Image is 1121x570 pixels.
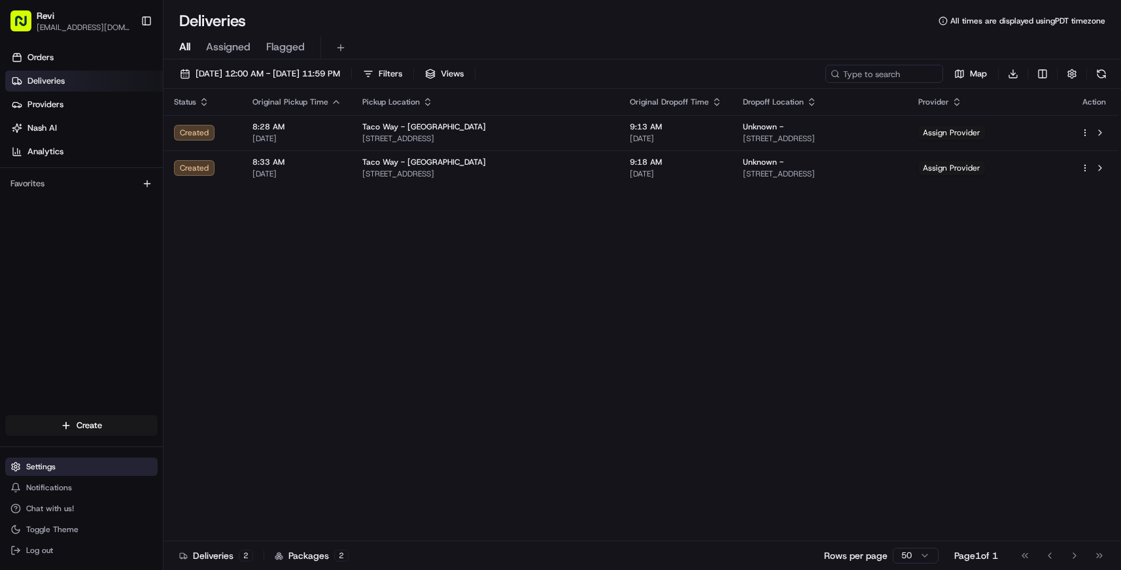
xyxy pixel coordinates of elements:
[252,122,341,132] span: 8:28 AM
[26,503,74,514] span: Chat with us!
[37,9,54,22] button: Revi
[26,461,56,472] span: Settings
[239,550,253,562] div: 2
[630,97,709,107] span: Original Dropoff Time
[252,97,328,107] span: Original Pickup Time
[362,157,486,167] span: Taco Way - [GEOGRAPHIC_DATA]
[266,39,305,55] span: Flagged
[5,520,158,539] button: Toggle Theme
[743,122,784,132] span: Unknown -
[5,541,158,560] button: Log out
[252,169,341,179] span: [DATE]
[5,173,158,194] div: Favorites
[44,138,165,148] div: We're available if you need us!
[630,169,722,179] span: [DATE]
[918,97,949,107] span: Provider
[27,122,57,134] span: Nash AI
[5,499,158,518] button: Chat with us!
[275,549,349,562] div: Packages
[27,146,63,158] span: Analytics
[1092,65,1111,83] button: Refresh
[630,133,722,144] span: [DATE]
[918,126,985,140] span: Assign Provider
[743,157,784,167] span: Unknown -
[26,482,72,493] span: Notifications
[362,122,486,132] span: Taco Way - [GEOGRAPHIC_DATA]
[77,420,102,431] span: Create
[441,68,464,80] span: Views
[954,549,998,562] div: Page 1 of 1
[105,184,215,208] a: 💻API Documentation
[5,458,158,476] button: Settings
[948,65,993,83] button: Map
[918,161,985,175] span: Assign Provider
[379,68,402,80] span: Filters
[26,545,53,556] span: Log out
[27,75,65,87] span: Deliveries
[8,184,105,208] a: 📗Knowledge Base
[334,550,349,562] div: 2
[179,10,246,31] h1: Deliveries
[5,118,163,139] a: Nash AI
[357,65,408,83] button: Filters
[950,16,1105,26] span: All times are displayed using PDT timezone
[1080,97,1108,107] div: Action
[222,129,238,144] button: Start new chat
[92,221,158,231] a: Powered byPylon
[44,125,215,138] div: Start new chat
[419,65,470,83] button: Views
[5,47,163,68] a: Orders
[743,169,897,179] span: [STREET_ADDRESS]
[5,141,163,162] a: Analytics
[5,94,163,115] a: Providers
[124,190,210,203] span: API Documentation
[13,125,37,148] img: 1736555255976-a54dd68f-1ca7-489b-9aae-adbdc363a1c4
[824,549,888,562] p: Rows per page
[5,5,135,37] button: Revi[EMAIL_ADDRESS][DOMAIN_NAME]
[743,133,897,144] span: [STREET_ADDRESS]
[196,68,340,80] span: [DATE] 12:00 AM - [DATE] 11:59 PM
[26,190,100,203] span: Knowledge Base
[13,52,238,73] p: Welcome 👋
[362,133,609,144] span: [STREET_ADDRESS]
[743,97,804,107] span: Dropoff Location
[26,524,78,535] span: Toggle Theme
[362,169,609,179] span: [STREET_ADDRESS]
[34,84,216,98] input: Clear
[179,549,253,562] div: Deliveries
[111,191,121,201] div: 💻
[206,39,250,55] span: Assigned
[27,99,63,110] span: Providers
[5,71,163,92] a: Deliveries
[174,97,196,107] span: Status
[37,22,130,33] button: [EMAIL_ADDRESS][DOMAIN_NAME]
[5,415,158,436] button: Create
[252,157,341,167] span: 8:33 AM
[630,157,722,167] span: 9:18 AM
[179,39,190,55] span: All
[27,52,54,63] span: Orders
[630,122,722,132] span: 9:13 AM
[252,133,341,144] span: [DATE]
[5,478,158,497] button: Notifications
[825,65,943,83] input: Type to search
[970,68,987,80] span: Map
[174,65,346,83] button: [DATE] 12:00 AM - [DATE] 11:59 PM
[362,97,420,107] span: Pickup Location
[13,191,24,201] div: 📗
[130,222,158,231] span: Pylon
[13,13,39,39] img: Nash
